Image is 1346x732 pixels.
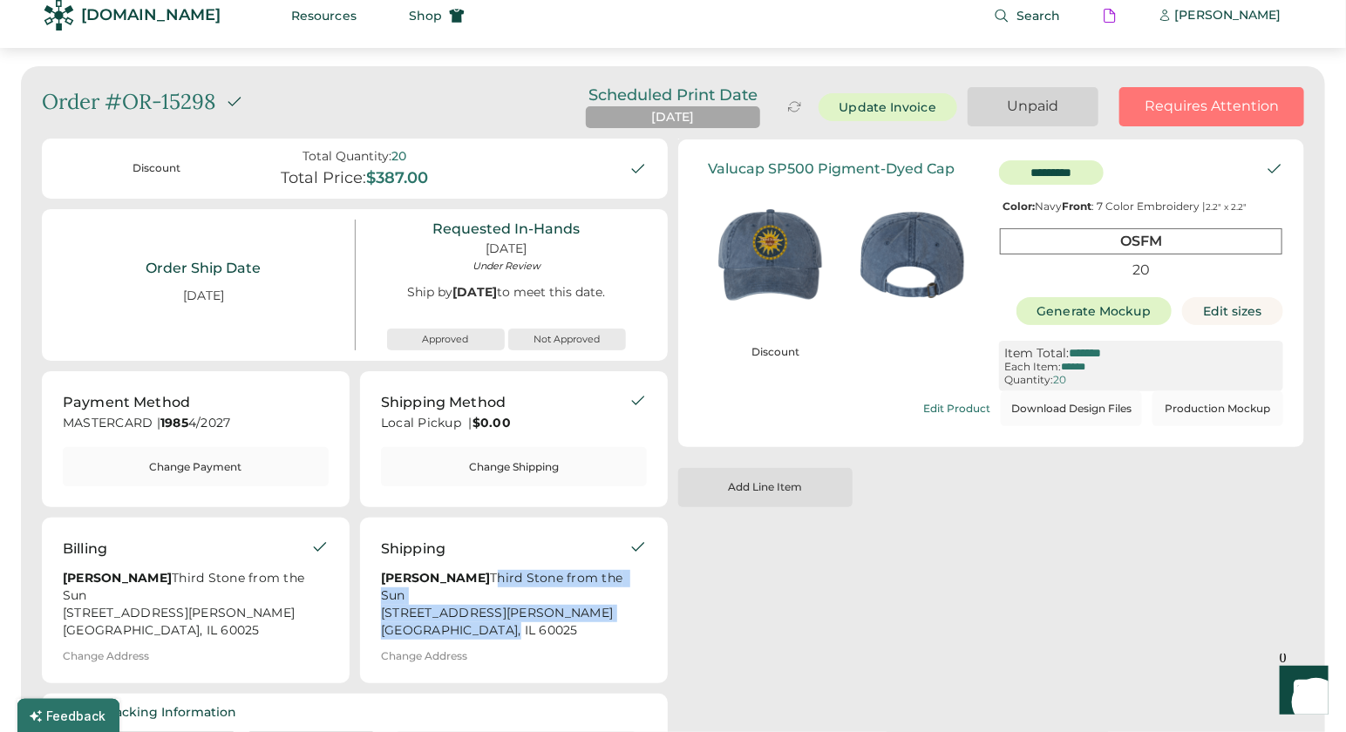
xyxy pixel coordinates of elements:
div: Requested In-Hands [432,220,580,239]
img: generate-image [841,184,983,326]
strong: Color: [1003,200,1035,213]
iframe: Front Chat [1263,654,1338,729]
div: 20 [1000,258,1282,281]
button: Not Approved [508,329,626,350]
div: Under Review [472,260,540,272]
font: 2.2" x 2.2" [1206,201,1247,213]
button: Update Invoice [819,93,957,121]
div: Order Tracking Information [63,704,236,722]
div: Discount [706,345,845,360]
div: Each Item: [1004,361,1061,373]
div: OSFM [1000,228,1282,254]
div: Change Address [381,650,467,662]
div: $387.00 [366,169,428,188]
div: Order Ship Date [146,259,261,278]
div: Edit Product [923,403,990,415]
button: Generate Mockup [1016,297,1173,325]
button: Download Design Files [1001,391,1142,426]
div: [DATE] [652,109,695,126]
strong: [PERSON_NAME] [63,570,172,586]
div: Third Stone from the Sun [STREET_ADDRESS][PERSON_NAME] [GEOGRAPHIC_DATA], IL 60025 [63,570,311,640]
strong: $0.00 [472,415,511,430]
div: Billing [63,539,107,559]
div: Navy : 7 Color Embroidery | [999,200,1283,213]
div: Third Stone from the Sun [STREET_ADDRESS][PERSON_NAME] [GEOGRAPHIC_DATA], IL 60025 [381,570,629,640]
span: Shop [409,10,442,22]
div: Scheduled Print Date [564,87,782,103]
div: Payment Method [63,392,190,413]
span: Search [1016,10,1061,22]
div: Total Quantity: [303,149,391,164]
div: Ship by to meet this date. [387,284,627,323]
img: generate-image [699,184,841,326]
div: Requires Attention [1140,97,1283,116]
div: [DATE] [486,241,527,258]
div: Valucap SP500 Pigment-Dyed Cap [708,160,955,177]
button: Add Line Item [678,468,853,507]
div: Local Pickup | [381,415,629,432]
button: Change Payment [63,447,329,486]
div: [DOMAIN_NAME] [81,4,221,26]
strong: [PERSON_NAME] [381,570,490,586]
div: 20 [391,149,406,164]
button: Edit sizes [1182,297,1283,325]
div: Unpaid [989,97,1077,116]
strong: 1985 [160,415,188,430]
button: Approved [387,329,505,350]
div: Discount [73,161,240,176]
div: Shipping [381,539,445,559]
div: [PERSON_NAME] [1175,7,1281,24]
button: Production Mockup [1152,391,1283,426]
div: Order #OR-15298 [42,87,215,117]
button: Change Shipping [381,447,647,486]
div: Change Address [63,650,149,662]
div: Shipping Method [381,392,506,413]
div: [DATE] [162,281,245,312]
div: Total Price: [281,169,366,188]
div: 20 [1053,374,1066,386]
strong: [DATE] [452,284,497,300]
div: Item Total: [1004,346,1069,361]
div: Quantity: [1004,374,1053,386]
div: MASTERCARD | 4/2027 [63,415,329,437]
strong: Front [1062,200,1091,213]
